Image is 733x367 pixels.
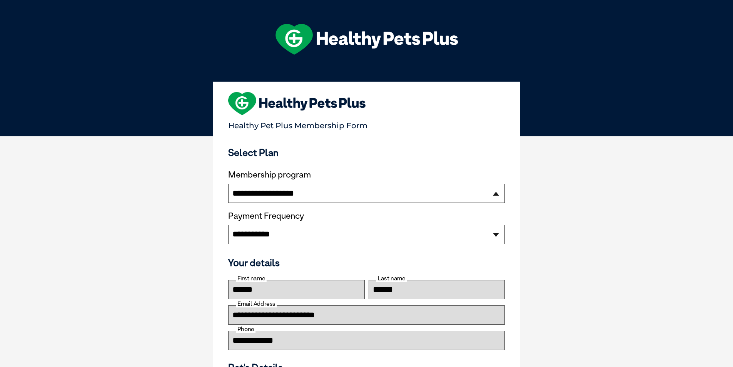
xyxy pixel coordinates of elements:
p: Healthy Pet Plus Membership Form [228,117,505,130]
img: hpp-logo-landscape-green-white.png [276,24,458,55]
label: First name [236,275,267,282]
h3: Your details [228,257,505,268]
h3: Select Plan [228,147,505,158]
label: Email Address [236,300,277,307]
label: Payment Frequency [228,211,304,221]
label: Phone [236,326,255,333]
label: Membership program [228,170,505,180]
img: heart-shape-hpp-logo-large.png [228,92,366,115]
label: Last name [376,275,407,282]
